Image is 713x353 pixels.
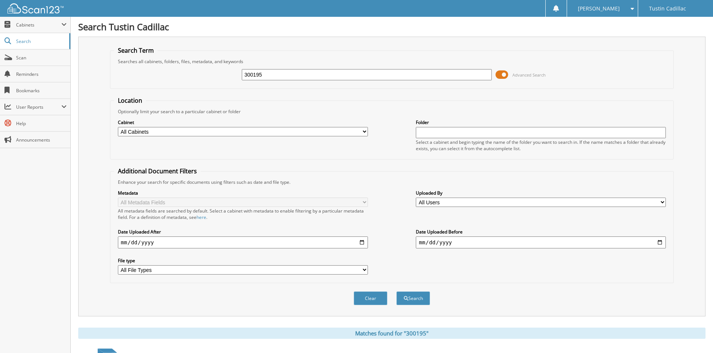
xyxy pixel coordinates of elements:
[118,208,368,220] div: All metadata fields are searched by default. Select a cabinet with metadata to enable filtering b...
[396,291,430,305] button: Search
[354,291,387,305] button: Clear
[118,257,368,264] label: File type
[118,119,368,126] label: Cabinet
[416,229,666,235] label: Date Uploaded Before
[7,3,64,13] img: scan123-logo-white.svg
[16,22,61,28] span: Cabinets
[578,6,620,11] span: [PERSON_NAME]
[114,167,201,175] legend: Additional Document Filters
[416,236,666,248] input: end
[16,87,67,94] span: Bookmarks
[649,6,686,11] span: Tustin Cadillac
[114,179,670,185] div: Enhance your search for specific documents using filters such as date and file type.
[16,38,65,44] span: Search
[78,21,706,33] h1: Search Tustin Cadillac
[16,137,67,143] span: Announcements
[16,71,67,77] span: Reminders
[114,58,670,65] div: Searches all cabinets, folders, files, metadata, and keywords
[118,236,368,248] input: start
[416,119,666,126] label: Folder
[78,328,706,339] div: Matches found for "300195"
[416,190,666,196] label: Uploaded By
[114,108,670,115] div: Optionally limit your search to a particular cabinet or folder
[118,229,368,235] label: Date Uploaded After
[118,190,368,196] label: Metadata
[512,72,546,78] span: Advanced Search
[114,96,146,105] legend: Location
[114,46,158,55] legend: Search Term
[16,120,67,127] span: Help
[16,55,67,61] span: Scan
[416,139,666,152] div: Select a cabinet and begin typing the name of the folder you want to search in. If the name match...
[196,214,206,220] a: here
[16,104,61,110] span: User Reports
